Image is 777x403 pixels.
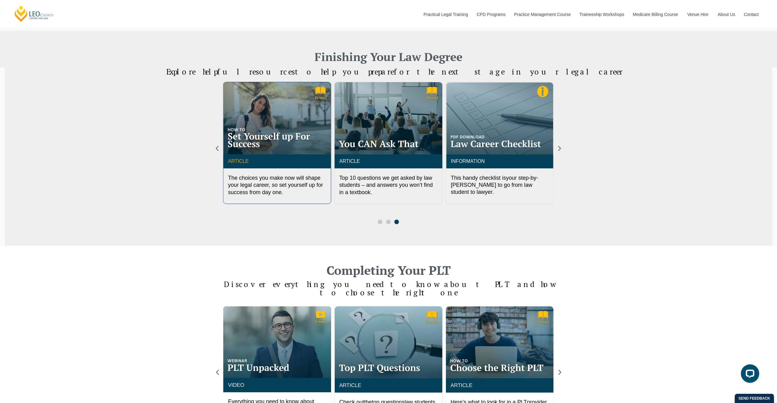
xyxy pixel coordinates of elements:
a: Traineeship Workshops [575,1,628,28]
h2: Finishing Your Law Degree [214,49,563,64]
span: your step-by-[PERSON_NAME] to go from law student to lawyer. [451,175,538,195]
span: The choices you make now will shape your legal career, so set yourself up for success from day one. [228,175,323,195]
span: This handy checklist is [451,175,506,181]
a: About Us [713,1,739,28]
span: Explore helpful resources [166,67,295,77]
a: INFORMATION [451,159,485,164]
h2: Completing Your PLT [214,264,563,276]
span: Top 10 questions we get asked by law students – and answers you won’t find in a textbook. [339,175,433,195]
div: Next slide [556,145,563,152]
a: ARTICLE [451,382,473,388]
a: Practical Legal Training [419,1,472,28]
a: Practice Management Course [510,1,575,28]
a: Medicare Billing Course [628,1,683,28]
a: ARTICLE [228,159,248,164]
a: VIDEO [228,382,244,388]
span: Discover everything you need to know about PLT and how to choose the right one [224,279,553,298]
div: 2 / 3 [446,82,554,204]
a: Venue Hire [683,1,713,28]
div: 3 / 3 [223,82,331,204]
a: Contact [739,1,763,28]
div: Carousel [223,82,554,224]
a: ARTICLE [339,159,360,164]
a: CPD Programs [472,1,509,28]
span: Go to slide 2 [386,220,391,224]
a: ARTICLE [339,382,361,388]
span: for the next stage in your legal career [394,67,623,77]
div: Previous slide [214,145,221,152]
iframe: LiveChat chat widget [736,362,762,388]
div: Next slide [556,369,563,376]
span: Go to slide 3 [394,220,399,224]
span: to help you [295,67,368,77]
span: prepare [368,67,394,77]
div: 1 / 3 [334,82,443,204]
a: [PERSON_NAME] Centre for Law [14,5,55,22]
div: Previous slide [214,369,221,376]
span: Go to slide 1 [378,220,383,224]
